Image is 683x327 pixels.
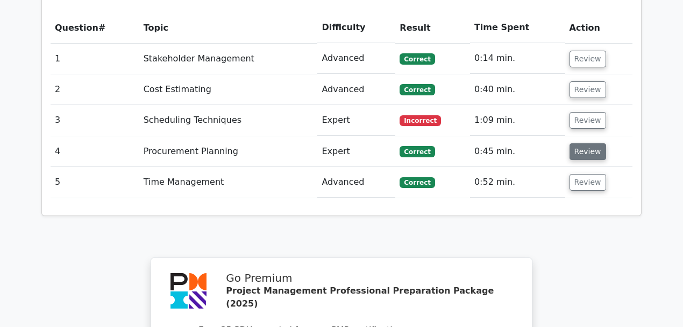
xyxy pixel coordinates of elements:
th: Difficulty [317,12,395,43]
td: Advanced [317,74,395,105]
td: Scheduling Techniques [139,105,318,136]
td: 5 [51,167,139,198]
td: Advanced [317,167,395,198]
th: Action [565,12,632,43]
th: Topic [139,12,318,43]
td: Expert [317,136,395,167]
th: # [51,12,139,43]
span: Correct [400,53,435,64]
span: Incorrect [400,115,441,126]
td: 1:09 min. [470,105,565,136]
span: Correct [400,177,435,188]
th: Result [395,12,470,43]
button: Review [570,174,606,191]
td: Cost Estimating [139,74,318,105]
td: Procurement Planning [139,136,318,167]
td: Advanced [317,43,395,74]
td: 0:45 min. [470,136,565,167]
td: 0:14 min. [470,43,565,74]
td: 3 [51,105,139,136]
td: 2 [51,74,139,105]
span: Question [55,23,98,33]
button: Review [570,143,606,160]
td: 4 [51,136,139,167]
td: Expert [317,105,395,136]
th: Time Spent [470,12,565,43]
td: Time Management [139,167,318,198]
span: Correct [400,146,435,157]
button: Review [570,112,606,129]
td: 0:40 min. [470,74,565,105]
span: Correct [400,84,435,95]
td: 0:52 min. [470,167,565,198]
td: Stakeholder Management [139,43,318,74]
button: Review [570,81,606,98]
button: Review [570,51,606,67]
td: 1 [51,43,139,74]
